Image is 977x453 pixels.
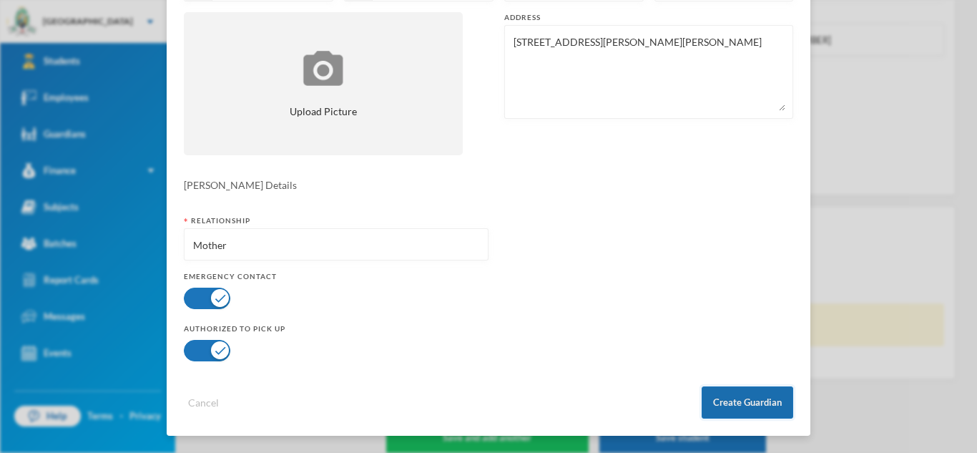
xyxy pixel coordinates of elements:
div: Relationship [184,215,488,226]
img: upload [300,49,347,88]
input: eg: Mother, Father, Uncle, Aunt [192,229,481,261]
span: Upload Picture [290,104,357,119]
button: Create Guardian [702,386,793,419]
div: Authorized to pick up [184,323,488,334]
button: Cancel [184,394,223,411]
textarea: [STREET_ADDRESS][PERSON_NAME][PERSON_NAME] [512,33,785,111]
div: [PERSON_NAME] Details [184,177,793,193]
div: Address [504,12,793,23]
div: Emergency Contact [184,271,488,282]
